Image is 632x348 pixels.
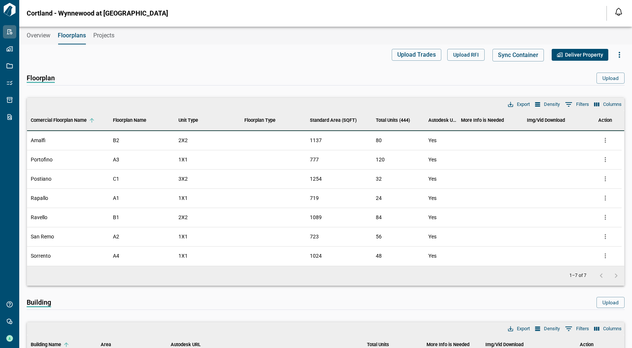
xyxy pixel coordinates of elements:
[533,100,562,109] button: Density
[19,27,632,44] div: base tabs
[376,253,382,259] span: 48
[27,32,50,39] span: Overview
[109,110,175,131] div: Floorplan Name
[453,51,479,58] span: Upload RFI
[563,98,591,110] button: Show filters
[598,110,612,131] div: Action
[523,110,589,131] div: Img/Vid Download
[93,32,114,39] span: Projects
[600,193,611,204] button: more
[600,135,611,146] button: more
[31,194,48,202] span: Rapallo
[113,110,146,131] div: Floorplan Name
[428,194,437,202] span: Yes
[178,137,188,144] span: 2X2
[428,252,437,260] span: Yes
[376,110,410,131] div: Total Units (444)
[457,110,523,131] div: More Info is Needed
[178,233,188,240] span: 1X1
[241,110,306,131] div: Floorplan Type
[178,194,188,202] span: 1X1
[310,252,322,260] span: 1024
[310,156,319,163] span: 777
[397,51,436,58] span: Upload Trades
[27,74,55,83] span: Floorplan
[447,49,485,61] button: Upload RFI
[589,110,622,131] div: Action
[613,6,625,18] button: Open notification feed
[31,252,51,260] span: Sorrento
[113,194,119,202] span: A1
[31,233,54,240] span: San Remo
[376,195,382,201] span: 24
[310,214,322,221] span: 1089
[58,32,86,39] span: Floorplans
[592,324,623,334] button: Select columns
[498,51,538,59] span: Sync Container
[31,156,53,163] span: Portofino
[31,137,46,144] span: Amalfi
[428,156,437,163] span: Yes
[113,233,119,240] span: A2
[600,212,611,223] button: more
[600,154,611,165] button: more
[506,100,532,109] button: Export
[310,137,322,144] span: 1137
[552,49,608,61] button: Deliver Property
[27,110,109,131] div: Comercial Floorplan Name
[425,110,458,131] div: Autodesk URL Added
[506,324,532,334] button: Export
[113,214,119,221] span: B1
[27,10,168,17] span: Cortland - Wynnewood at [GEOGRAPHIC_DATA]
[31,214,47,221] span: Ravello
[27,299,51,307] span: Building
[178,214,188,221] span: 2X2
[600,250,611,261] button: more
[306,110,372,131] div: Standard Area (SQFT)
[461,110,504,131] div: More Info is Needed
[372,110,425,131] div: Total Units (444)
[310,194,319,202] span: 719
[392,49,441,61] button: Upload Trades
[376,176,382,182] span: 32
[178,110,198,131] div: Unit Type
[600,173,611,184] button: more
[592,100,623,109] button: Select columns
[178,175,188,183] span: 3X2
[178,156,188,163] span: 1X1
[87,115,97,126] button: Sort
[178,252,188,260] span: 1X1
[113,252,119,260] span: A4
[428,214,437,221] span: Yes
[175,110,240,131] div: Unit Type
[527,110,565,131] div: Img/Vid Download
[492,49,544,61] button: Sync Container
[428,137,437,144] span: Yes
[310,175,322,183] span: 1254
[428,233,437,240] span: Yes
[31,175,51,183] span: Postiano
[113,175,119,183] span: C1
[569,273,586,278] p: 1–7 of 7
[600,231,611,242] button: more
[376,214,382,220] span: 84
[310,233,319,240] span: 723
[376,234,382,240] span: 56
[310,110,357,131] div: Standard Area (SQFT)
[244,110,275,131] div: Floorplan Type
[428,175,437,183] span: Yes
[113,156,119,163] span: A3
[376,137,382,143] span: 80
[428,110,458,131] div: Autodesk URL Added
[533,324,562,334] button: Density
[31,110,87,131] div: Comercial Floorplan Name
[113,137,119,144] span: B2
[596,297,625,308] button: Upload
[596,73,625,84] button: Upload
[376,157,385,163] span: 120
[565,51,603,58] span: Deliver Property
[563,323,591,335] button: Show filters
